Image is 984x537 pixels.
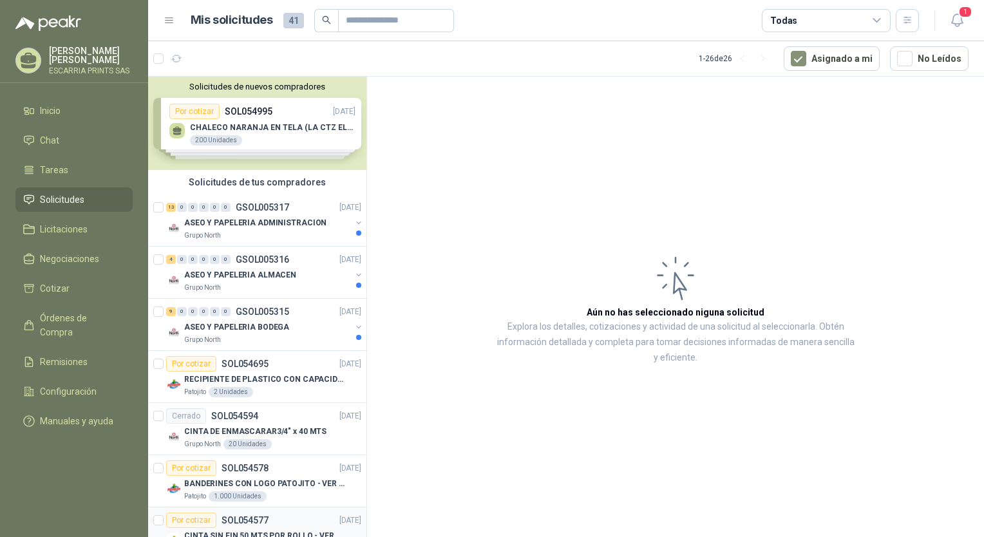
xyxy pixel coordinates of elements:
span: Órdenes de Compra [40,311,120,339]
p: Grupo North [184,231,221,241]
a: Tareas [15,158,133,182]
span: Configuración [40,384,97,399]
a: 9 0 0 0 0 0 GSOL005315[DATE] Company LogoASEO Y PAPELERIA BODEGAGrupo North [166,304,364,345]
a: Remisiones [15,350,133,374]
div: 2 Unidades [209,387,253,397]
p: SOL054594 [211,411,258,420]
div: 0 [221,307,231,316]
button: No Leídos [890,46,969,71]
div: Por cotizar [166,460,216,476]
p: SOL054695 [222,359,269,368]
p: GSOL005316 [236,255,289,264]
div: Por cotizar [166,356,216,372]
a: Chat [15,128,133,153]
span: Licitaciones [40,222,88,236]
a: Cotizar [15,276,133,301]
p: ASEO Y PAPELERIA BODEGA [184,321,289,334]
span: Chat [40,133,59,147]
img: Company Logo [166,429,182,444]
a: Por cotizarSOL054578[DATE] Company LogoBANDERINES CON LOGO PATOJITO - VER DOC ADJUNTOPatojito1.00... [148,455,366,507]
p: [DATE] [339,254,361,266]
span: Negociaciones [40,252,99,266]
div: 0 [188,307,198,316]
p: [DATE] [339,358,361,370]
p: ESCARRIA PRINTS SAS [49,67,133,75]
p: [DATE] [339,462,361,475]
span: Cotizar [40,281,70,296]
div: 0 [199,255,209,264]
a: Negociaciones [15,247,133,271]
div: 0 [210,203,220,212]
div: 1 - 26 de 26 [699,48,773,69]
p: CINTA DE ENMASCARAR3/4" x 40 MTS [184,426,326,438]
a: Configuración [15,379,133,404]
img: Company Logo [166,481,182,496]
div: 4 [166,255,176,264]
p: Patojito [184,491,206,502]
div: 0 [177,307,187,316]
a: Solicitudes [15,187,133,212]
img: Company Logo [166,325,182,340]
p: [DATE] [339,514,361,527]
p: GSOL005315 [236,307,289,316]
p: [DATE] [339,202,361,214]
p: ASEO Y PAPELERIA ALMACEN [184,269,296,281]
a: Órdenes de Compra [15,306,133,344]
div: Solicitudes de nuevos compradoresPor cotizarSOL054995[DATE] CHALECO NARANJA EN TELA (LA CTZ ELEGI... [148,77,366,170]
p: [DATE] [339,410,361,422]
button: Asignado a mi [784,46,880,71]
a: Licitaciones [15,217,133,241]
img: Company Logo [166,377,182,392]
div: 0 [199,307,209,316]
div: 1.000 Unidades [209,491,267,502]
p: Grupo North [184,335,221,345]
div: Por cotizar [166,513,216,528]
p: Grupo North [184,439,221,449]
div: 0 [188,203,198,212]
p: [PERSON_NAME] [PERSON_NAME] [49,46,133,64]
button: 1 [945,9,969,32]
button: Solicitudes de nuevos compradores [153,82,361,91]
div: 0 [177,203,187,212]
a: Manuales y ayuda [15,409,133,433]
div: 0 [188,255,198,264]
span: Tareas [40,163,68,177]
h3: Aún no has seleccionado niguna solicitud [587,305,764,319]
a: 13 0 0 0 0 0 GSOL005317[DATE] Company LogoASEO Y PAPELERIA ADMINISTRACIONGrupo North [166,200,364,241]
div: 20 Unidades [223,439,272,449]
div: Cerrado [166,408,206,424]
img: Company Logo [166,272,182,288]
a: 4 0 0 0 0 0 GSOL005316[DATE] Company LogoASEO Y PAPELERIA ALMACENGrupo North [166,252,364,293]
span: Solicitudes [40,193,84,207]
span: Manuales y ayuda [40,414,113,428]
div: 0 [177,255,187,264]
p: GSOL005317 [236,203,289,212]
div: 13 [166,203,176,212]
p: ASEO Y PAPELERIA ADMINISTRACION [184,217,326,229]
p: SOL054577 [222,516,269,525]
p: RECIPIENTE DE PLASTICO CON CAPACIDAD DE 1.8 LT PARA LA EXTRACCIÓN MANUAL DE LIQUIDOS [184,373,345,386]
span: 41 [283,13,304,28]
div: 0 [221,203,231,212]
p: BANDERINES CON LOGO PATOJITO - VER DOC ADJUNTO [184,478,345,490]
p: Patojito [184,387,206,397]
p: Explora los detalles, cotizaciones y actividad de una solicitud al seleccionarla. Obtén informaci... [496,319,855,366]
div: 0 [210,307,220,316]
div: 0 [221,255,231,264]
div: 9 [166,307,176,316]
span: Remisiones [40,355,88,369]
a: CerradoSOL054594[DATE] Company LogoCINTA DE ENMASCARAR3/4" x 40 MTSGrupo North20 Unidades [148,403,366,455]
img: Company Logo [166,220,182,236]
h1: Mis solicitudes [191,11,273,30]
a: Por cotizarSOL054695[DATE] Company LogoRECIPIENTE DE PLASTICO CON CAPACIDAD DE 1.8 LT PARA LA EXT... [148,351,366,403]
div: 0 [210,255,220,264]
span: Inicio [40,104,61,118]
div: 0 [199,203,209,212]
div: Todas [770,14,797,28]
img: Logo peakr [15,15,81,31]
div: Solicitudes de tus compradores [148,170,366,194]
a: Inicio [15,99,133,123]
p: [DATE] [339,306,361,318]
span: search [322,15,331,24]
p: SOL054578 [222,464,269,473]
